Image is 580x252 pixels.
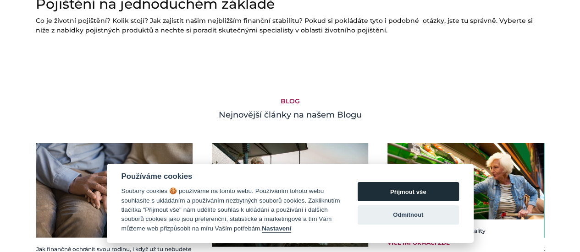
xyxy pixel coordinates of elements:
[358,205,459,225] button: Odmítnout
[262,225,291,233] button: Nastavení
[36,16,545,35] p: Co je životní pojištění? Kolik stojí? Jak zajistit našim nejbližším finanční stabilitu? Pokud si ...
[358,182,459,201] button: Přijmout vše
[36,97,545,105] h5: BLOG
[122,172,340,181] div: Používáme cookies
[122,187,340,233] div: Soubory cookies 🍪 používáme na tomto webu. Používáním tohoto webu souhlasíte s ukládáním a použív...
[212,143,368,247] img: Senioři v léte vedle vody.
[36,109,545,121] h4: Nejnovější články na našem Blogu
[387,239,544,247] div: Více informací zde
